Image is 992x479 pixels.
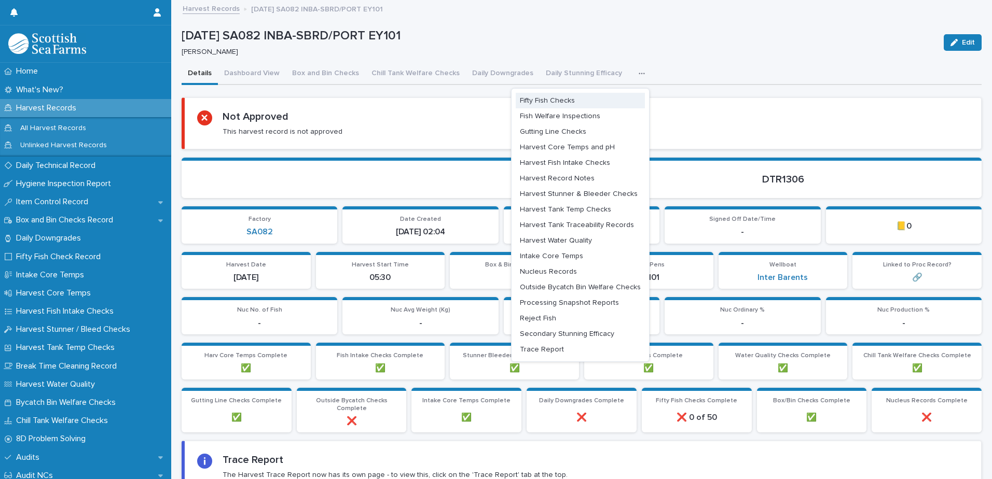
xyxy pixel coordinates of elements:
[597,173,969,186] p: DTR1306
[520,144,615,151] span: Harvest Core Temps and pH
[303,416,401,426] p: ❌
[520,175,595,182] span: Harvest Record Notes
[188,318,331,328] p: -
[466,63,540,85] button: Daily Downgrades
[237,307,282,313] span: Nuc No. of Fish
[223,127,342,136] p: This harvest record is not approved
[251,3,383,14] p: [DATE] SA082 INBA-SBRD/PORT EY101
[883,262,952,268] span: Linked to Proc Record?
[520,284,641,291] span: Outside Bycatch Bin Welfare Checks
[878,413,975,422] p: ❌
[725,363,842,373] p: ✅
[520,128,586,135] span: Gutting Line Checks
[391,307,450,313] span: Nuc Avg Weight (Kg)
[12,197,97,207] p: Item Control Record
[485,262,544,268] span: Box & Bin Temp Avg
[218,63,286,85] button: Dashboard View
[12,161,104,171] p: Daily Technical Record
[832,221,975,231] p: 📒0
[832,318,975,328] p: -
[520,346,564,353] span: Trace Report
[286,63,365,85] button: Box and Bin Checks
[226,262,266,268] span: Harvest Date
[12,103,85,113] p: Harvest Records
[648,413,746,422] p: ❌ 0 of 50
[223,110,288,123] h2: Not Approved
[859,363,975,373] p: ✅
[418,413,515,422] p: ✅
[349,227,492,237] p: [DATE] 02:04
[349,318,492,328] p: -
[520,252,583,260] span: Intake Core Temps
[12,434,94,444] p: 8D Problem Solving
[12,343,123,353] p: Harvest Tank Temp Checks
[520,315,556,322] span: Reject Fish
[709,216,776,222] span: Signed Off Date/Time
[249,216,271,222] span: Factory
[223,454,283,466] h2: Trace Report
[863,353,971,359] span: Chill Tank Welfare Checks Complete
[12,306,122,316] p: Harvest Fish Intake Checks
[12,379,103,389] p: Harvest Water Quality
[463,353,567,359] span: Stunner Bleeder Checks Complete
[540,63,628,85] button: Daily Stunning Efficacy
[8,33,86,54] img: mMrefqRFQpe26GRNOUkG
[12,361,125,371] p: Break Time Cleaning Record
[12,416,116,426] p: Chill Tank Welfare Checks
[246,227,273,237] a: SA082
[520,206,611,213] span: Harvest Tank Temp Checks
[400,216,441,222] span: Date Created
[12,124,94,133] p: All Harvest Records
[656,398,737,404] span: Fifty Fish Checks Complete
[188,273,305,283] p: [DATE]
[520,159,610,166] span: Harvest Fish Intake Checks
[720,307,765,313] span: Nuc Ordinary %
[944,34,982,51] button: Edit
[533,413,630,422] p: ❌
[316,398,388,411] span: Outside Bycatch Checks Complete
[182,63,218,85] button: Details
[962,39,975,46] span: Edit
[590,363,707,373] p: ✅
[12,325,139,334] p: Harvest Stunner / Bleed Checks
[510,318,653,328] p: -
[510,227,653,237] p: -
[520,97,575,104] span: Fifty Fish Checks
[422,398,511,404] span: Intake Core Temps Complete
[191,398,282,404] span: Gutting Line Checks Complete
[520,190,638,198] span: Harvest Stunner & Bleeder Checks
[12,179,119,189] p: Hygiene Inspection Report
[757,273,808,283] a: Inter Barents
[520,299,619,306] span: Processing Snapshot Reports
[365,63,466,85] button: Chill Tank Welfare Checks
[12,270,92,280] p: Intake Core Temps
[12,85,72,95] p: What's New?
[520,330,614,337] span: Secondary Stunning Efficacy
[12,453,48,462] p: Audits
[859,273,975,283] p: 🔗
[188,363,305,373] p: ✅
[352,262,409,268] span: Harvest Start Time
[539,398,624,404] span: Daily Downgrades Complete
[322,273,439,283] p: 05:30
[456,273,573,283] p: -
[520,112,600,120] span: Fish Welfare Inspections
[735,353,831,359] span: Water Quality Checks Complete
[12,66,46,76] p: Home
[12,398,124,407] p: Bycatch Bin Welfare Checks
[520,221,634,229] span: Harvest Tank Traceability Records
[763,413,861,422] p: ✅
[877,307,930,313] span: Nuc Production %
[520,237,592,244] span: Harvest Water Quality
[769,262,796,268] span: Wellboat
[182,29,935,44] p: [DATE] SA082 INBA-SBRD/PORT EY101
[12,288,99,298] p: Harvest Core Temps
[12,215,121,225] p: Box and Bin Checks Record
[188,413,285,422] p: ✅
[456,363,573,373] p: ✅
[337,353,423,359] span: Fish Intake Checks Complete
[520,268,577,275] span: Nucleus Records
[773,398,850,404] span: Box/Bin Checks Complete
[204,353,287,359] span: Harv Core Temps Complete
[12,141,115,150] p: Unlinked Harvest Records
